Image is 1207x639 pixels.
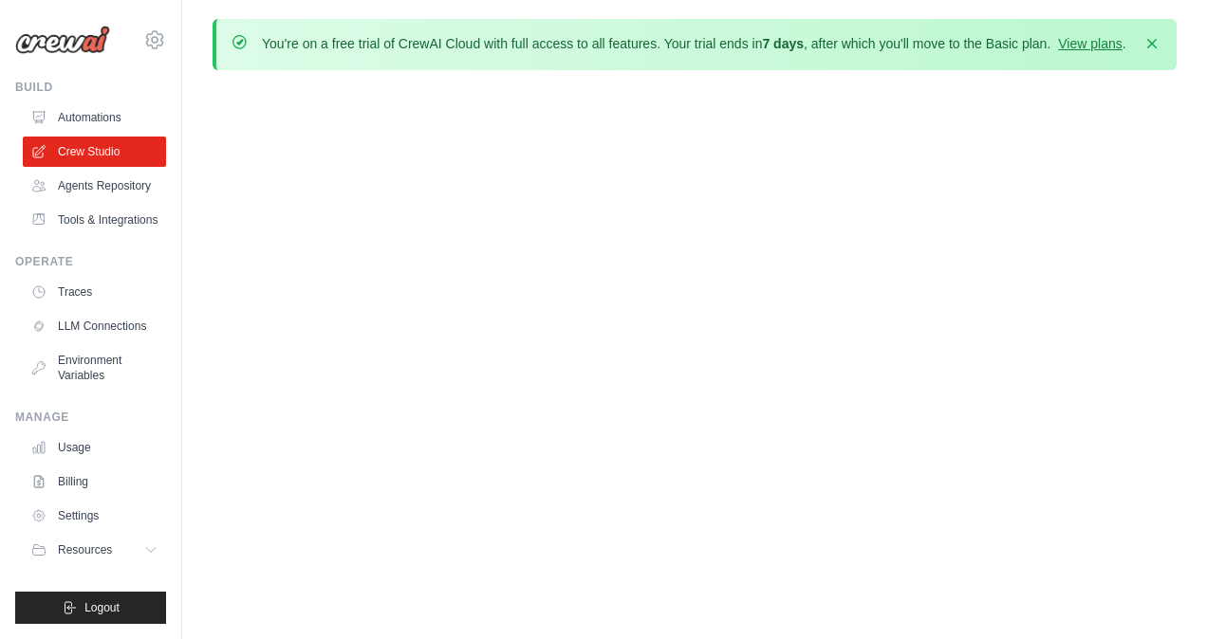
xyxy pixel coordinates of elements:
div: Manage [15,410,166,425]
a: Traces [23,277,166,307]
img: Logo [15,26,110,54]
a: Billing [23,466,166,497]
span: Resources [58,542,112,557]
a: Automations [23,102,166,133]
a: Tools & Integrations [23,205,166,235]
a: LLM Connections [23,311,166,341]
a: Crew Studio [23,137,166,167]
a: Agents Repository [23,171,166,201]
div: Build [15,80,166,95]
a: Settings [23,501,166,531]
button: Logout [15,592,166,624]
button: Resources [23,535,166,565]
div: Operate [15,254,166,269]
a: Environment Variables [23,345,166,391]
a: Usage [23,432,166,463]
span: Logout [84,600,120,615]
p: You're on a free trial of CrewAI Cloud with full access to all features. Your trial ends in , aft... [262,34,1126,53]
a: View plans [1058,36,1122,51]
strong: 7 days [762,36,804,51]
